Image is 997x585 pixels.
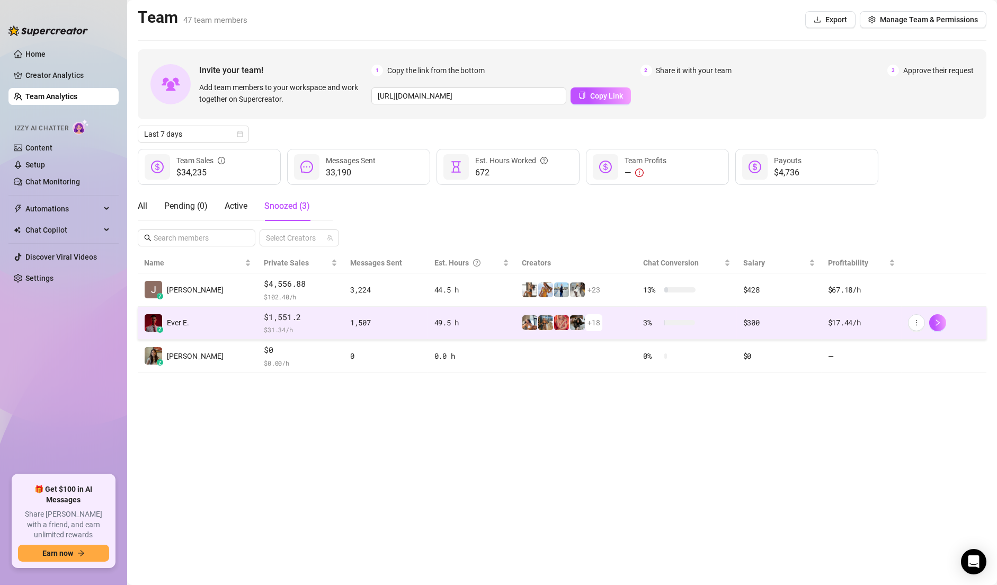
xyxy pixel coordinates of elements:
span: $4,556.88 [264,278,337,290]
div: — [625,166,666,179]
span: download [814,16,821,23]
span: Snoozed ( 3 ) [264,201,310,211]
span: Earn now [42,549,73,557]
span: copy [578,92,586,99]
span: $0 [264,344,337,357]
div: $17.44 /h [828,317,895,329]
img: Stephanie (@stephaniethestripper) [554,315,569,330]
div: $300 [743,317,815,329]
div: z [157,359,163,366]
div: $0 [743,350,815,362]
img: Sukihana (@sukigoodcoochie) [570,282,585,297]
span: [PERSON_NAME] [167,284,224,296]
span: Izzy AI Chatter [15,123,68,134]
th: Creators [515,253,637,273]
span: 3 % [643,317,660,329]
div: Est. Hours Worked [475,155,548,166]
button: Earn nowarrow-right [18,545,109,562]
div: 0.0 h [434,350,509,362]
span: $ 31.34 /h [264,324,337,335]
img: Ever Edpalina [145,314,162,332]
span: message [300,161,313,173]
span: $ 102.40 /h [264,291,337,302]
span: Messages Sent [350,259,402,267]
span: thunderbolt [14,205,22,213]
span: 2 [640,65,652,76]
span: $34,235 [176,166,225,179]
img: John Dhel Felis… [145,281,162,298]
a: Discover Viral Videos [25,253,97,261]
span: calendar [237,131,243,137]
img: Brianna (@bridale22) [538,282,553,297]
img: Jessieca Gayle … [145,347,162,365]
span: team [327,235,333,241]
th: Name [138,253,257,273]
span: setting [868,16,876,23]
div: 44.5 h [434,284,509,296]
span: exclamation-circle [635,169,644,177]
img: Chat Copilot [14,226,21,234]
span: arrow-right [77,549,85,557]
span: 672 [475,166,548,179]
div: Est. Hours [434,257,501,269]
a: Team Analytics [25,92,77,101]
span: Active [225,201,247,211]
span: Profitability [828,259,868,267]
span: Copy the link from the bottom [387,65,485,76]
span: Name [144,257,243,269]
div: $67.18 /h [828,284,895,296]
span: 0 % [643,350,660,362]
span: Chat Copilot [25,221,101,238]
span: 33,190 [326,166,376,179]
span: dollar-circle [151,161,164,173]
a: Content [25,144,52,152]
span: Last 7 days [144,126,243,142]
div: Team Sales [176,155,225,166]
img: ildgaf (@ildgaff) [522,315,537,330]
a: Home [25,50,46,58]
div: 3,224 [350,284,422,296]
img: Rose (@rose_d_kush) [570,315,585,330]
button: Export [805,11,856,28]
div: 49.5 h [434,317,509,329]
a: Settings [25,274,54,282]
span: Approve their request [903,65,974,76]
span: 3 [887,65,899,76]
span: 🎁 Get $100 in AI Messages [18,484,109,505]
div: Pending ( 0 ) [164,200,208,212]
span: Copy Link [590,92,623,100]
span: dollar-circle [749,161,761,173]
span: right [934,319,941,326]
span: question-circle [473,257,480,269]
div: z [157,293,163,299]
td: — [822,340,902,373]
span: + 23 [587,284,600,296]
span: Add team members to your workspace and work together on Supercreator. [199,82,367,105]
a: Creator Analytics [25,67,110,84]
span: Payouts [774,156,802,165]
span: dollar-circle [599,161,612,173]
a: Setup [25,161,45,169]
span: Messages Sent [326,156,376,165]
div: z [157,326,163,333]
div: $428 [743,284,815,296]
span: Export [825,15,847,24]
img: ash (@babyburberry) [538,315,553,330]
span: 1 [371,65,383,76]
span: $1,551.2 [264,311,337,324]
span: Ever E. [167,317,189,329]
span: + 18 [587,317,600,329]
span: Team Profits [625,156,666,165]
button: Copy Link [571,87,631,104]
span: Chat Conversion [643,259,699,267]
span: search [144,234,152,242]
input: Search members [154,232,241,244]
span: hourglass [450,161,462,173]
span: Manage Team & Permissions [880,15,978,24]
div: 0 [350,350,422,362]
span: Share [PERSON_NAME] with a friend, and earn unlimited rewards [18,509,109,540]
h2: Team [138,7,247,28]
img: RebirthofPhenix (@rebirthofphenix) [522,282,537,297]
a: Chat Monitoring [25,178,80,186]
span: question-circle [540,155,548,166]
